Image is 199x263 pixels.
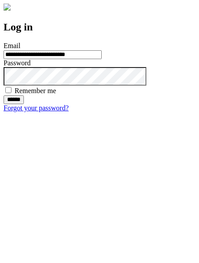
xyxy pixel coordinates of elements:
[4,59,31,67] label: Password
[15,87,56,94] label: Remember me
[4,104,69,112] a: Forgot your password?
[4,42,20,49] label: Email
[4,4,11,11] img: logo-4e3dc11c47720685a147b03b5a06dd966a58ff35d612b21f08c02c0306f2b779.png
[4,21,195,33] h2: Log in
